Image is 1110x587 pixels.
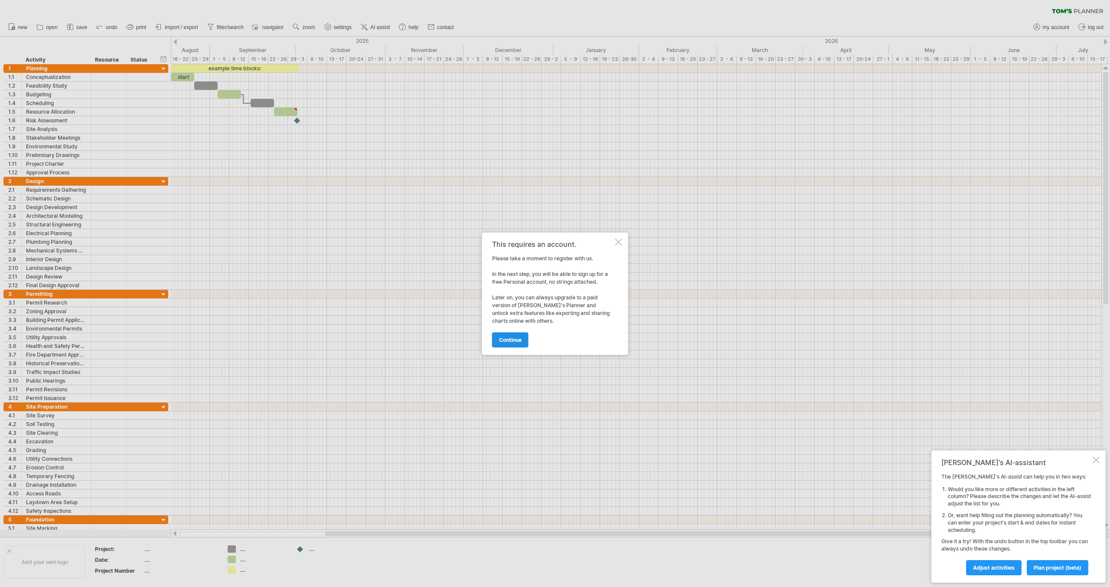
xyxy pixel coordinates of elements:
span: continue [499,337,522,343]
li: Or, want help filling out the planning automatically? You can enter your project's start & end da... [948,512,1091,534]
div: [PERSON_NAME]'s AI-assistant [941,458,1091,467]
span: Adjust activities [973,564,1015,571]
li: Would you like more or different activities in the left column? Please describe the changes and l... [948,486,1091,508]
a: Adjust activities [966,560,1022,575]
a: plan project (beta) [1027,560,1088,575]
a: continue [492,332,529,348]
div: Please take a moment to register with us. In the next step, you will be able to sign up for a fre... [492,240,614,347]
div: This requires an account. [492,240,614,248]
div: The [PERSON_NAME]'s AI-assist can help you in two ways: Give it a try! With the undo button in th... [941,473,1091,575]
span: plan project (beta) [1034,564,1081,571]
